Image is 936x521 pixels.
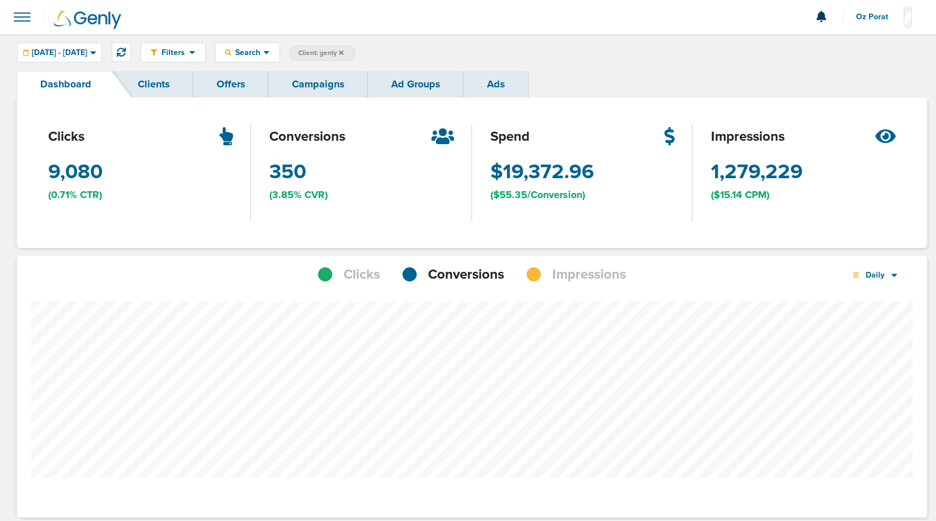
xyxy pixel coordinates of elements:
span: $19,372.96 [490,158,594,186]
span: spend [490,127,530,146]
span: Conversions [428,265,504,284]
img: Genly [54,11,121,29]
span: ($55.35/Conversion) [490,188,585,202]
span: ($15.14 CPM) [711,188,769,202]
span: Impressions [552,265,626,284]
span: Oz Porat [856,13,896,21]
span: conversions [269,127,345,146]
span: Client: genly [298,48,344,58]
span: (0.71% CTR) [48,188,102,202]
span: Daily [859,270,892,280]
span: 1,279,229 [711,158,803,186]
span: 350 [269,158,306,186]
span: impressions [711,127,785,146]
span: clicks [48,127,84,146]
a: Ad Groups [368,71,464,98]
a: Campaigns [269,71,368,98]
span: Search [231,48,264,57]
span: [DATE] - [DATE] [32,49,87,57]
a: Ads [464,71,528,98]
span: (3.85% CVR) [269,188,328,202]
a: Offers [193,71,269,98]
span: Filters [157,48,189,57]
span: Clicks [344,265,380,284]
a: Clients [115,71,193,98]
span: 9,080 [48,158,103,186]
a: Dashboard [17,71,115,98]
